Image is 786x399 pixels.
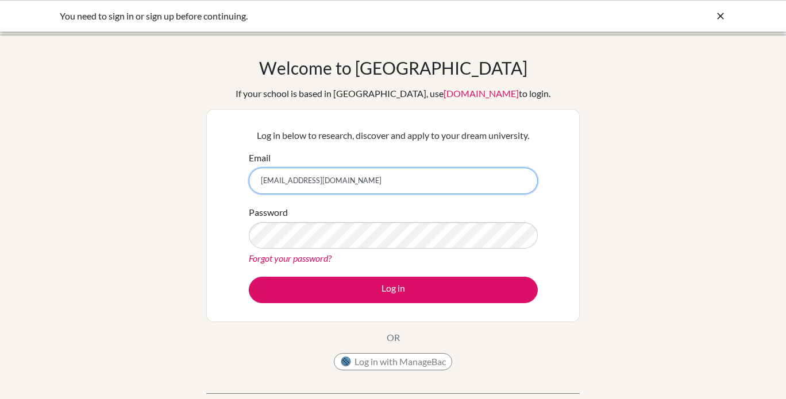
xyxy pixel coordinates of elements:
[249,129,538,142] p: Log in below to research, discover and apply to your dream university.
[249,151,271,165] label: Email
[236,87,550,100] div: If your school is based in [GEOGRAPHIC_DATA], use to login.
[249,253,332,264] a: Forgot your password?
[259,57,527,78] h1: Welcome to [GEOGRAPHIC_DATA]
[60,9,554,23] div: You need to sign in or sign up before continuing.
[387,331,400,344] p: OR
[444,88,519,99] a: [DOMAIN_NAME]
[249,206,288,219] label: Password
[334,353,452,370] button: Log in with ManageBac
[249,277,538,303] button: Log in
